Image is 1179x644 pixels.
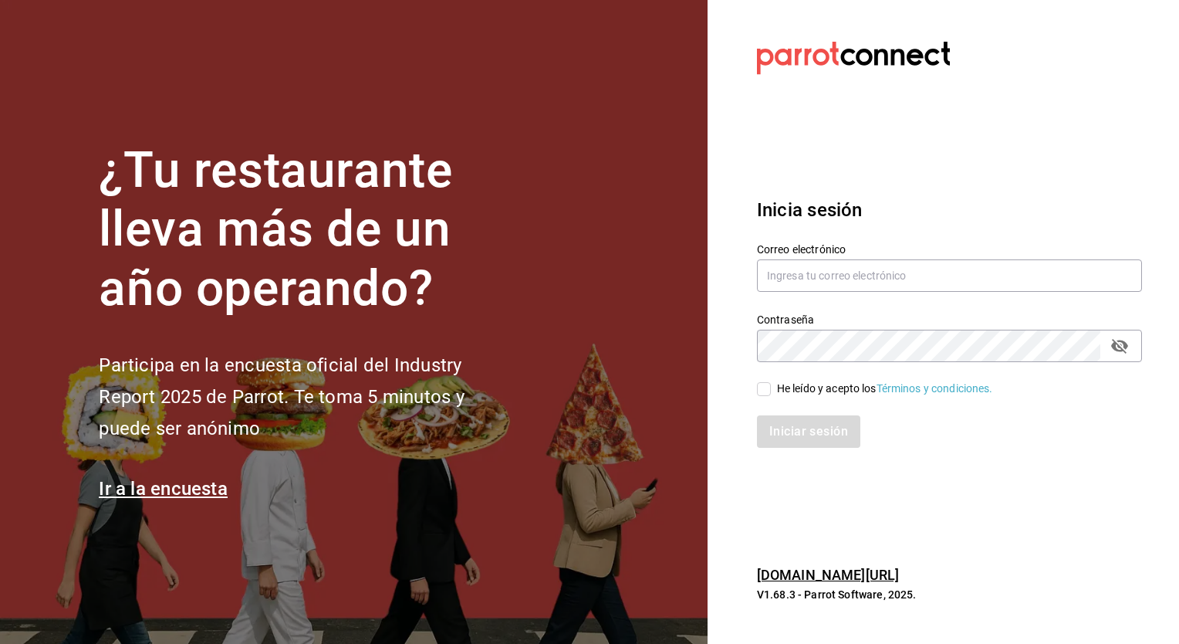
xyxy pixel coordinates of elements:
h2: Participa en la encuesta oficial del Industry Report 2025 de Parrot. Te toma 5 minutos y puede se... [99,350,515,444]
h3: Inicia sesión [757,196,1142,224]
label: Correo electrónico [757,243,1142,254]
h1: ¿Tu restaurante lleva más de un año operando? [99,141,515,319]
a: [DOMAIN_NAME][URL] [757,567,899,583]
p: V1.68.3 - Parrot Software, 2025. [757,587,1142,602]
input: Ingresa tu correo electrónico [757,259,1142,292]
label: Contraseña [757,314,1142,324]
a: Ir a la encuesta [99,478,228,500]
div: He leído y acepto los [777,381,993,397]
a: Términos y condiciones. [877,382,993,395]
button: passwordField [1106,333,1133,359]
